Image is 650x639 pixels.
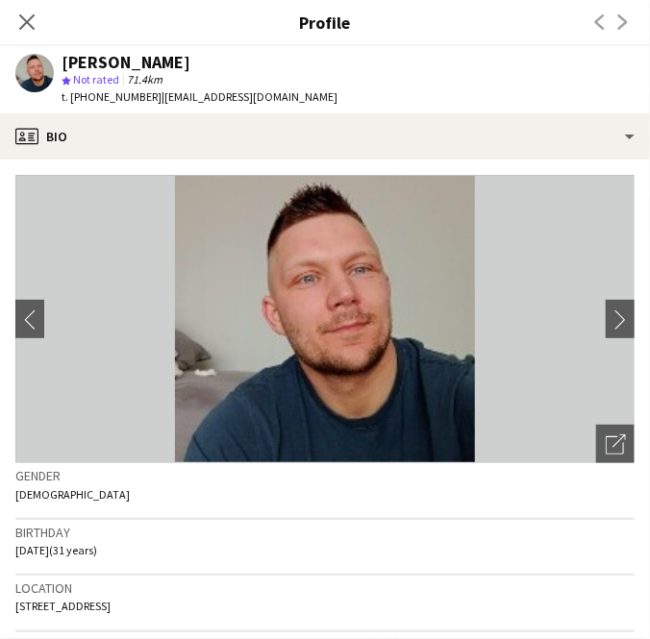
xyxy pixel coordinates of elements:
span: [STREET_ADDRESS] [15,599,111,613]
span: [DEMOGRAPHIC_DATA] [15,487,130,502]
span: [DATE] (31 years) [15,543,97,557]
h3: Location [15,579,635,597]
span: | [EMAIL_ADDRESS][DOMAIN_NAME] [162,89,337,104]
h3: Gender [15,467,635,484]
span: t. [PHONE_NUMBER] [62,89,162,104]
div: Open photos pop-in [596,425,635,463]
h3: Birthday [15,524,635,541]
span: 71.4km [123,72,166,86]
img: Crew avatar or photo [15,175,635,463]
span: Not rated [73,72,119,86]
div: [PERSON_NAME] [62,54,190,71]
